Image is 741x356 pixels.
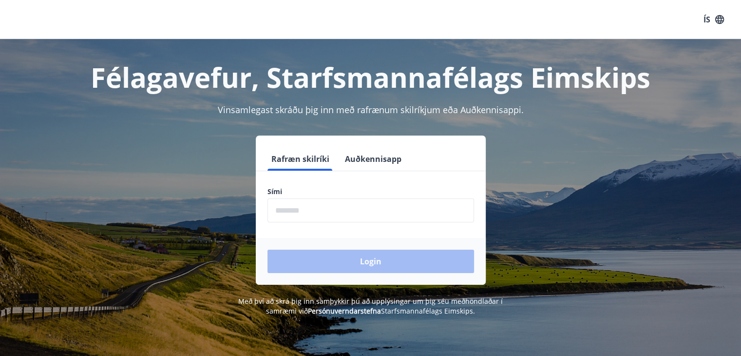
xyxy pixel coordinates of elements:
button: ÍS [698,11,729,28]
span: Með því að skrá þig inn samþykkir þú að upplýsingar um þig séu meðhöndlaðar í samræmi við Starfsm... [238,297,503,316]
a: Persónuverndarstefna [308,306,381,316]
label: Sími [267,187,474,197]
button: Auðkennisapp [341,147,405,171]
h1: Félagavefur, Starfsmannafélags Eimskips [32,59,710,96]
button: Rafræn skilríki [267,147,333,171]
span: Vinsamlegast skráðu þig inn með rafrænum skilríkjum eða Auðkennisappi. [218,104,524,116]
